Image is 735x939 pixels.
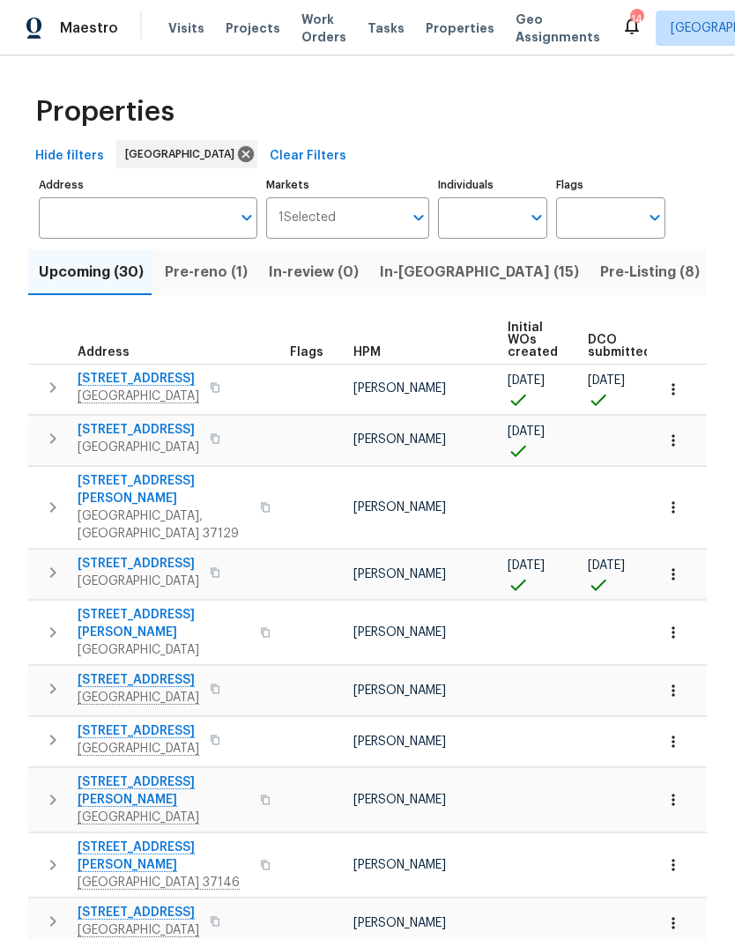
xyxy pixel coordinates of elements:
span: [STREET_ADDRESS] [78,421,199,439]
span: [STREET_ADDRESS][PERSON_NAME] [78,606,249,641]
span: [PERSON_NAME] [353,626,446,639]
span: Address [78,346,130,359]
label: Markets [266,180,430,190]
span: [GEOGRAPHIC_DATA] [125,145,241,163]
span: [GEOGRAPHIC_DATA] [78,641,249,659]
span: [GEOGRAPHIC_DATA], [GEOGRAPHIC_DATA] 37129 [78,507,249,543]
label: Individuals [438,180,547,190]
span: In-review (0) [269,260,359,285]
span: Pre-reno (1) [165,260,248,285]
button: Hide filters [28,140,111,173]
span: Properties [426,19,494,37]
span: DCO submitted [588,334,651,359]
span: [PERSON_NAME] [353,568,446,580]
span: [DATE] [508,559,545,572]
span: Properties [35,103,174,121]
span: [PERSON_NAME] [353,917,446,929]
span: [PERSON_NAME] [353,433,446,446]
span: [DATE] [588,374,625,387]
span: Clear Filters [270,145,346,167]
span: Visits [168,19,204,37]
span: [GEOGRAPHIC_DATA] [78,439,199,456]
span: 1 Selected [278,211,336,226]
button: Open [642,205,667,230]
span: Flags [290,346,323,359]
button: Open [234,205,259,230]
label: Flags [556,180,665,190]
span: Upcoming (30) [39,260,144,285]
span: [STREET_ADDRESS][PERSON_NAME] [78,472,249,507]
button: Clear Filters [263,140,353,173]
span: [PERSON_NAME] [353,382,446,395]
span: [PERSON_NAME] [353,736,446,748]
span: [GEOGRAPHIC_DATA] [78,573,199,590]
span: HPM [353,346,381,359]
button: Open [406,205,431,230]
span: [PERSON_NAME] [353,501,446,514]
span: [PERSON_NAME] [353,684,446,697]
span: Geo Assignments [516,11,600,46]
span: Projects [226,19,280,37]
span: [DATE] [508,374,545,387]
span: Maestro [60,19,118,37]
button: Open [524,205,549,230]
span: [DATE] [588,559,625,572]
span: [DATE] [508,425,545,438]
span: Work Orders [301,11,346,46]
span: [PERSON_NAME] [353,794,446,806]
span: In-[GEOGRAPHIC_DATA] (15) [380,260,579,285]
span: Tasks [367,22,405,34]
span: Initial WOs created [508,322,558,359]
div: 14 [630,11,642,28]
label: Address [39,180,257,190]
div: [GEOGRAPHIC_DATA] [116,140,257,168]
span: [STREET_ADDRESS] [78,555,199,573]
span: Hide filters [35,145,104,167]
span: Pre-Listing (8) [600,260,700,285]
span: [PERSON_NAME] [353,859,446,871]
